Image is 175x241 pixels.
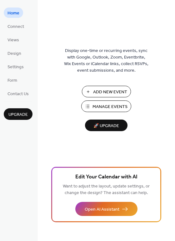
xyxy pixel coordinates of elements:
[4,88,32,99] a: Contact Us
[7,77,17,84] span: Form
[75,202,137,216] button: Open AI Assistant
[82,86,131,97] button: Add New Event
[4,21,28,31] a: Connect
[85,206,119,213] span: Open AI Assistant
[4,8,23,18] a: Home
[81,100,131,112] button: Manage Events
[7,37,19,44] span: Views
[89,122,124,130] span: 🚀 Upgrade
[7,10,19,17] span: Home
[93,89,127,95] span: Add New Event
[63,182,150,197] span: Want to adjust the layout, update settings, or change the design? The assistant can help.
[92,104,127,110] span: Manage Events
[64,48,148,74] span: Display one-time or recurring events, sync with Google, Outlook, Zoom, Eventbrite, Wix Events or ...
[4,34,23,45] a: Views
[4,48,25,58] a: Design
[4,108,32,120] button: Upgrade
[85,120,127,131] button: 🚀 Upgrade
[7,91,29,97] span: Contact Us
[75,173,137,182] span: Edit Your Calendar with AI
[4,75,21,85] a: Form
[7,23,24,30] span: Connect
[7,64,24,70] span: Settings
[7,50,21,57] span: Design
[4,61,27,72] a: Settings
[8,111,28,118] span: Upgrade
